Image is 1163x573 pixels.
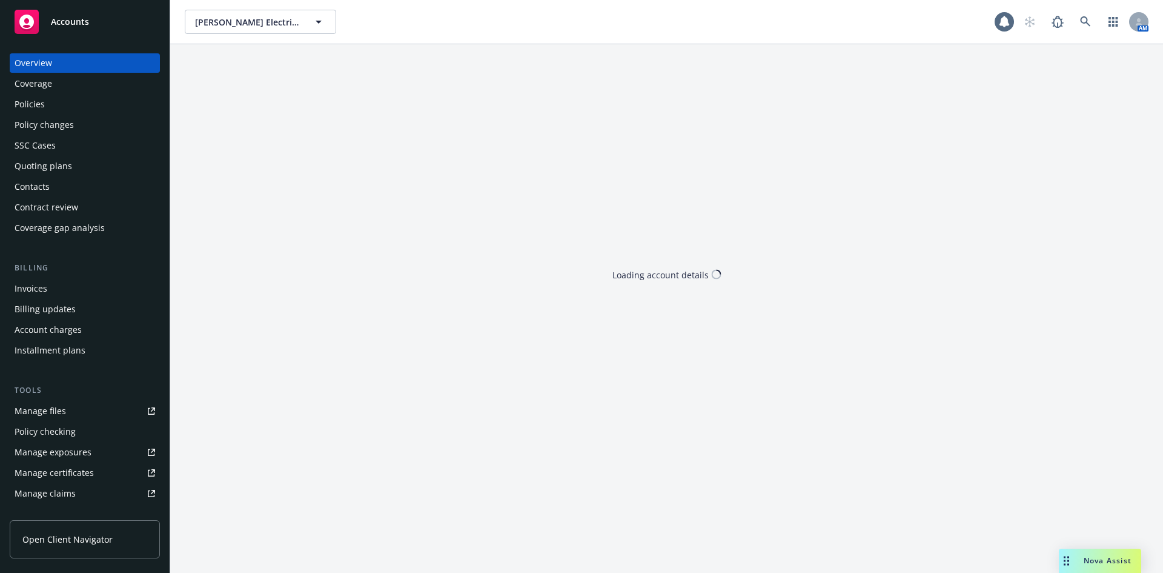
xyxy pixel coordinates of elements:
[15,484,76,503] div: Manage claims
[15,53,52,73] div: Overview
[10,198,160,217] a: Contract review
[10,53,160,73] a: Overview
[185,10,336,34] button: [PERSON_NAME] Electric, Inc.
[10,463,160,483] a: Manage certificates
[15,300,76,319] div: Billing updates
[1084,555,1132,566] span: Nova Assist
[15,443,91,462] div: Manage exposures
[10,422,160,441] a: Policy checking
[51,17,89,27] span: Accounts
[10,5,160,39] a: Accounts
[15,95,45,114] div: Policies
[15,156,72,176] div: Quoting plans
[15,198,78,217] div: Contract review
[10,320,160,340] a: Account charges
[15,320,82,340] div: Account charges
[1018,10,1042,34] a: Start snowing
[15,279,47,298] div: Invoices
[15,422,76,441] div: Policy checking
[10,218,160,238] a: Coverage gap analysis
[15,177,50,196] div: Contacts
[15,115,74,135] div: Policy changes
[15,401,66,421] div: Manage files
[10,95,160,114] a: Policies
[10,401,160,421] a: Manage files
[1073,10,1098,34] a: Search
[1101,10,1125,34] a: Switch app
[15,74,52,93] div: Coverage
[10,136,160,155] a: SSC Cases
[10,504,160,524] a: Manage BORs
[1059,549,1141,573] button: Nova Assist
[10,443,160,462] a: Manage exposures
[10,384,160,397] div: Tools
[10,177,160,196] a: Contacts
[15,218,105,238] div: Coverage gap analysis
[10,341,160,360] a: Installment plans
[10,300,160,319] a: Billing updates
[195,16,300,28] span: [PERSON_NAME] Electric, Inc.
[10,74,160,93] a: Coverage
[22,533,113,546] span: Open Client Navigator
[10,262,160,274] div: Billing
[15,504,71,524] div: Manage BORs
[10,484,160,503] a: Manage claims
[1059,549,1074,573] div: Drag to move
[10,156,160,176] a: Quoting plans
[15,341,85,360] div: Installment plans
[10,279,160,298] a: Invoices
[10,115,160,135] a: Policy changes
[612,268,709,281] div: Loading account details
[1045,10,1070,34] a: Report a Bug
[15,136,56,155] div: SSC Cases
[15,463,94,483] div: Manage certificates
